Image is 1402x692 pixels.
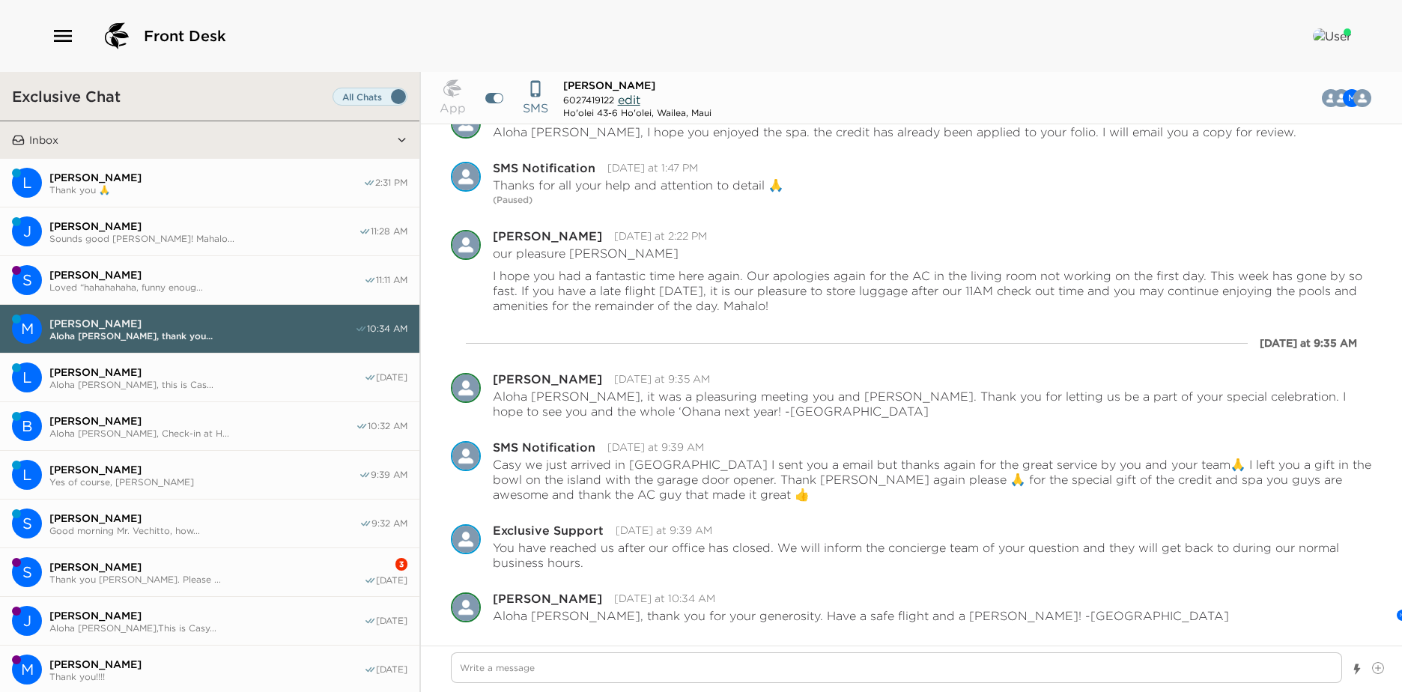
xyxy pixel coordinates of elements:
time: 2025-10-02T00:22:43.109Z [614,229,707,243]
p: our pleasure [PERSON_NAME] [493,246,679,261]
span: 9:39 AM [371,469,407,481]
div: SMS Notification [451,162,481,192]
div: SMS Notification [451,441,481,471]
img: C [451,373,481,403]
span: [DATE] [376,664,407,676]
div: 3 [395,558,407,571]
span: Aloha [PERSON_NAME], this is Cas... [49,379,364,390]
span: Aloha [PERSON_NAME], Check-in at H... [49,428,356,439]
span: [PERSON_NAME] [49,463,359,476]
div: [PERSON_NAME] [493,373,602,385]
span: Sounds good [PERSON_NAME]! Mahalo... [49,233,359,244]
div: Mark Koloseike [12,314,42,344]
div: [DATE] at 9:35 AM [1260,336,1357,350]
span: [PERSON_NAME] [49,171,363,184]
time: 2025-10-02T19:39:35.674Z [616,523,712,537]
p: Thanks for all your help and attention to detail 🙏 [493,177,783,192]
span: Aloha [PERSON_NAME], thank you... [49,330,355,342]
p: SMS [523,99,548,117]
span: Thank you [PERSON_NAME]. Please ... [49,574,364,585]
img: C [1353,89,1371,107]
div: Lindsey Rosenlund [12,168,42,198]
span: 6027419122 [563,94,614,106]
div: Linda Zaruka [12,460,42,490]
div: B [12,411,42,441]
img: C [451,592,481,622]
span: 9:32 AM [371,518,407,529]
div: S [12,557,42,587]
span: [PERSON_NAME] [49,658,364,671]
div: Steve Safigan [12,557,42,587]
img: E [451,524,481,554]
p: You have reached us after our office has closed. We will inform the concierge team of your questi... [493,540,1372,570]
span: Front Desk [144,25,226,46]
div: Exclusive Support [493,524,604,536]
div: M [12,314,42,344]
div: Casy Villalun [1353,89,1371,107]
span: 11:28 AM [371,225,407,237]
div: Lindsey Readel [12,362,42,392]
span: Yes of course, [PERSON_NAME] [49,476,359,488]
button: CMBM [1314,83,1383,113]
div: Exclusive Support [451,524,481,554]
div: Brian Longo [12,411,42,441]
span: Thank you 🙏 [49,184,363,195]
span: [PERSON_NAME] [49,365,364,379]
p: App [440,99,466,117]
div: SMS Notification [493,162,595,174]
div: Casy Villalun [451,373,481,403]
img: S [451,441,481,471]
img: M [451,230,481,260]
time: 2025-10-01T23:47:34.742Z [607,161,698,174]
div: L [12,460,42,490]
div: Stephen Vecchitto [12,509,42,538]
span: 2:31 PM [375,177,407,189]
span: Loved “hahahahaha, funny enoug... [49,282,364,293]
span: [PERSON_NAME] [49,317,355,330]
span: [PERSON_NAME] [49,268,364,282]
div: Melissa Glennon [451,230,481,260]
span: 10:34 AM [367,323,407,335]
button: Inbox [25,121,396,159]
span: Thank you!!!! [49,671,364,682]
textarea: Write a message [451,652,1342,683]
div: L [12,168,42,198]
div: Susan Henry [12,265,42,295]
span: Good morning Mr. Vechitto, how... [49,525,359,536]
span: [DATE] [376,574,407,586]
span: [PERSON_NAME] [49,414,356,428]
span: edit [618,92,640,107]
time: 2025-10-02T19:39:32.979Z [607,440,704,454]
div: SMS Notification [493,441,595,453]
span: [PERSON_NAME] [49,219,359,233]
time: 2025-10-02T19:35:36.006Z [614,372,710,386]
p: Aloha [PERSON_NAME], it was a pleasuring meeting you and [PERSON_NAME]. Thank you for letting us ... [493,389,1372,419]
h3: Exclusive Chat [12,87,121,106]
div: M [12,655,42,685]
img: User [1313,28,1351,43]
div: J [12,606,42,636]
span: 11:11 AM [376,274,407,286]
div: L [12,362,42,392]
time: 2025-10-02T20:34:39.252Z [614,592,715,605]
span: [PERSON_NAME] [49,560,364,574]
p: Aloha [PERSON_NAME], thank you for your generosity. Have a safe flight and a [PERSON_NAME]! -[GEO... [493,608,1229,623]
img: S [451,162,481,192]
span: [PERSON_NAME] [563,79,655,92]
span: [DATE] [376,615,407,627]
div: Ho'olei 43-6 Ho'olei, Wailea, Maui [563,107,711,118]
div: John Zaruka [12,216,42,246]
div: S [12,509,42,538]
span: Aloha [PERSON_NAME],This is Casy... [49,622,364,634]
span: [PERSON_NAME] [49,609,364,622]
p: Casy we just arrived in [GEOGRAPHIC_DATA] I sent you a email but thanks again for the great servi... [493,457,1372,502]
div: Melissa Glennon [12,655,42,685]
img: logo [99,18,135,54]
span: 10:32 AM [368,420,407,432]
p: (Paused) [493,192,1372,207]
p: Inbox [29,133,58,147]
p: I hope you had a fantastic time here again. Our apologies again for the AC in the living room not... [493,268,1372,313]
span: [PERSON_NAME] [49,512,359,525]
p: Aloha [PERSON_NAME], I hope you enjoyed the spa. the credit has already been applied to your foli... [493,124,1296,139]
div: Casy Villalun [451,592,481,622]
